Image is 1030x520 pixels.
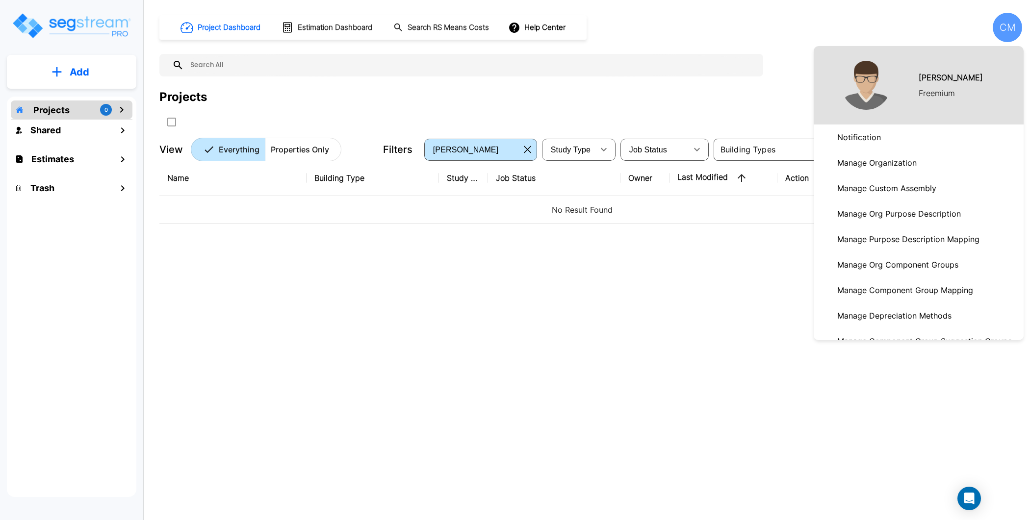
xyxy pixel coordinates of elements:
[833,255,962,274] p: Manage Org Component Groups
[833,229,983,249] p: Manage Purpose Description Mapping
[842,61,891,110] img: Carmel Matunog
[919,72,983,83] h1: [PERSON_NAME]
[833,153,921,173] p: Manage Organization
[833,204,965,223] p: Manage Org Purpose Description
[833,127,885,147] p: Notification
[957,487,981,510] div: Open Intercom Messenger
[833,306,955,325] p: Manage Depreciation Methods
[833,178,940,198] p: Manage Custom Assembly
[833,280,977,300] p: Manage Component Group Mapping
[833,331,1016,351] p: Manage Component Group Suggestion Groups
[919,87,955,99] p: Freemium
